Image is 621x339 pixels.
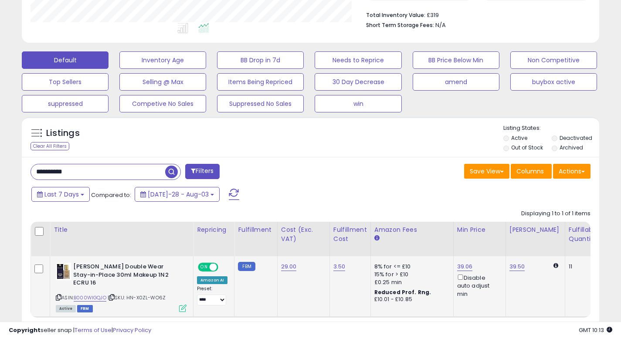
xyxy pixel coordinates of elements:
[197,286,227,305] div: Preset:
[31,187,90,202] button: Last 7 Days
[31,142,69,150] div: Clear All Filters
[185,164,219,179] button: Filters
[108,294,166,301] span: | SKU: HN-X0ZL-WO6Z
[503,124,599,132] p: Listing States:
[119,51,206,69] button: Inventory Age
[56,305,76,312] span: All listings currently available for purchase on Amazon
[333,262,346,271] a: 3.50
[553,164,590,179] button: Actions
[511,134,527,142] label: Active
[521,210,590,218] div: Displaying 1 to 1 of 1 items
[510,51,597,69] button: Non Competitive
[74,294,106,302] a: B000WIGQJO
[315,95,401,112] button: win
[510,73,597,91] button: buybox active
[44,190,79,199] span: Last 7 Days
[374,263,447,271] div: 8% for <= £10
[46,127,80,139] h5: Listings
[281,262,297,271] a: 29.00
[413,73,499,91] button: amend
[56,263,71,280] img: 41aRxzgohUL._SL40_.jpg
[560,144,583,151] label: Archived
[509,225,561,234] div: [PERSON_NAME]
[374,225,450,234] div: Amazon Fees
[197,225,231,234] div: Repricing
[315,73,401,91] button: 30 Day Decrease
[22,51,109,69] button: Default
[560,134,592,142] label: Deactivated
[75,326,112,334] a: Terms of Use
[54,225,190,234] div: Title
[366,21,434,29] b: Short Term Storage Fees:
[457,262,473,271] a: 39.06
[199,264,210,271] span: ON
[91,191,131,199] span: Compared to:
[197,276,227,284] div: Amazon AI
[569,225,599,244] div: Fulfillable Quantity
[374,288,431,296] b: Reduced Prof. Rng.
[333,225,367,244] div: Fulfillment Cost
[435,21,446,29] span: N/A
[579,326,612,334] span: 2025-08-11 10:13 GMT
[366,9,584,20] li: £319
[511,144,543,151] label: Out of Stock
[148,190,209,199] span: [DATE]-28 - Aug-03
[374,278,447,286] div: £0.25 min
[238,262,255,271] small: FBM
[315,51,401,69] button: Needs to Reprice
[509,262,525,271] a: 39.50
[374,271,447,278] div: 15% for > £10
[374,234,380,242] small: Amazon Fees.
[119,95,206,112] button: Competive No Sales
[516,167,544,176] span: Columns
[217,51,304,69] button: BB Drop in 7d
[73,263,179,289] b: [PERSON_NAME] Double Wear Stay-in-Place 30ml Makeup 1N2 ECRU 16
[511,164,552,179] button: Columns
[366,11,425,19] b: Total Inventory Value:
[135,187,220,202] button: [DATE]-28 - Aug-03
[113,326,151,334] a: Privacy Policy
[217,264,231,271] span: OFF
[9,326,151,335] div: seller snap | |
[217,73,304,91] button: Items Being Repriced
[457,273,499,298] div: Disable auto adjust min
[119,73,206,91] button: Selling @ Max
[22,73,109,91] button: Top Sellers
[281,225,326,244] div: Cost (Exc. VAT)
[464,164,509,179] button: Save View
[374,296,447,303] div: £10.01 - £10.85
[413,51,499,69] button: BB Price Below Min
[9,326,41,334] strong: Copyright
[238,225,273,234] div: Fulfillment
[56,263,187,311] div: ASIN:
[22,95,109,112] button: suppressed
[217,95,304,112] button: Suppressed No Sales
[457,225,502,234] div: Min Price
[569,263,596,271] div: 11
[77,305,93,312] span: FBM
